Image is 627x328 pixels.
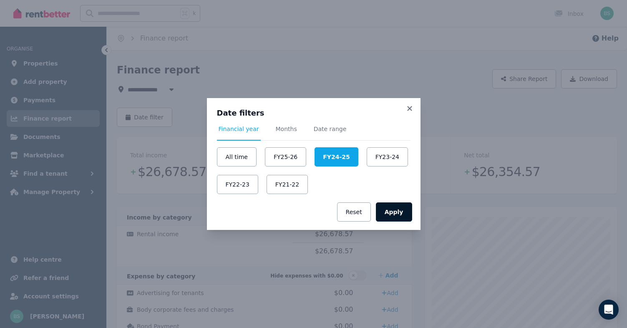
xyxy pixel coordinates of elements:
[276,125,297,133] span: Months
[367,147,408,167] button: FY23-24
[217,147,257,167] button: All time
[217,125,410,141] nav: Tabs
[314,125,347,133] span: Date range
[265,147,306,167] button: FY25-26
[337,202,371,222] button: Reset
[217,175,258,194] button: FY22-23
[376,202,412,222] button: Apply
[219,125,259,133] span: Financial year
[267,175,308,194] button: FY21-22
[217,108,410,118] h3: Date filters
[315,147,358,167] button: FY24-25
[599,300,619,320] div: Open Intercom Messenger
